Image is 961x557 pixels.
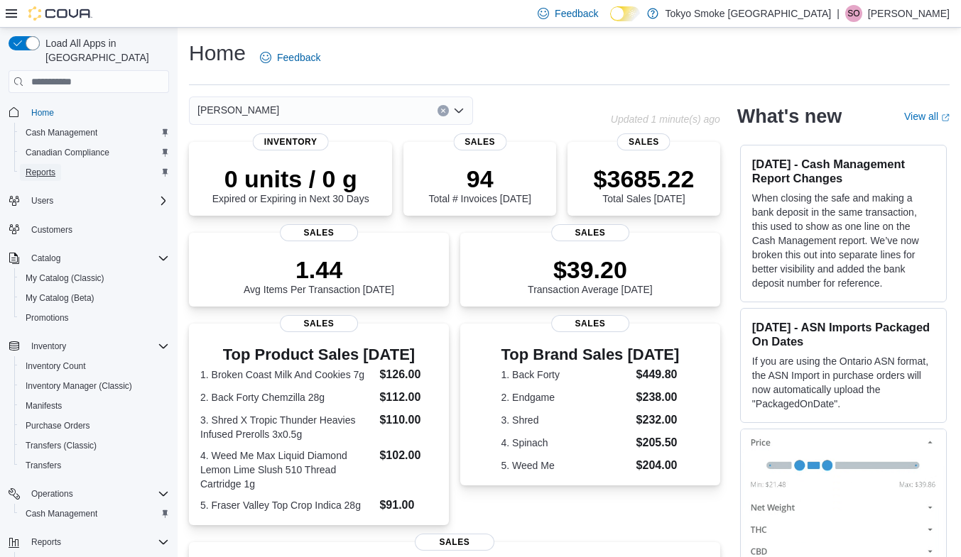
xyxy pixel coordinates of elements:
[26,272,104,284] span: My Catalog (Classic)
[20,358,92,375] a: Inventory Count
[453,133,506,150] span: Sales
[837,5,840,22] p: |
[20,270,110,287] a: My Catalog (Classic)
[253,133,329,150] span: Inventory
[20,289,100,307] a: My Catalog (Beta)
[14,162,175,182] button: Reports
[3,191,175,211] button: Users
[26,104,60,121] a: Home
[617,133,670,150] span: Sales
[14,504,175,524] button: Cash Management
[14,143,175,162] button: Canadian Compliance
[26,508,97,519] span: Cash Management
[501,390,631,404] dt: 2. Endgame
[277,50,320,65] span: Feedback
[20,437,102,454] a: Transfers (Classic)
[20,309,169,326] span: Promotions
[415,534,494,551] span: Sales
[31,195,53,206] span: Users
[20,397,169,414] span: Manifests
[200,498,374,512] dt: 5. Fraser Valley Top Crop Indica 28g
[20,124,103,141] a: Cash Management
[20,417,96,434] a: Purchase Orders
[31,341,66,352] span: Inventory
[501,413,631,427] dt: 3. Shred
[200,448,374,491] dt: 4. Weed Me Max Liquid Diamond Lemon Lime Slush 510 Thread Cartridge 1g
[20,289,169,307] span: My Catalog (Beta)
[189,39,246,67] h1: Home
[20,417,169,434] span: Purchase Orders
[20,377,169,395] span: Inventory Manager (Classic)
[20,457,169,474] span: Transfers
[501,436,631,450] dt: 4. Spinach
[200,413,374,441] dt: 3. Shred X Tropic Thunder Heavies Infused Prerolls 3x0.5g
[244,255,394,295] div: Avg Items Per Transaction [DATE]
[737,105,842,128] h2: What's new
[752,191,935,290] p: When closing the safe and making a bank deposit in the same transaction, this used to show as one...
[244,255,394,284] p: 1.44
[868,5,950,22] p: [PERSON_NAME]
[3,484,175,504] button: Operations
[594,165,695,204] div: Total Sales [DATE]
[379,389,437,406] dd: $112.00
[20,144,115,161] a: Canadian Compliance
[501,458,631,473] dt: 5. Weed Me
[501,368,631,382] dt: 1. Back Forty
[26,250,169,267] span: Catalog
[20,309,75,326] a: Promotions
[31,488,73,500] span: Operations
[14,416,175,436] button: Purchase Orders
[904,111,950,122] a: View allExternal link
[14,356,175,376] button: Inventory Count
[26,420,90,431] span: Purchase Orders
[26,338,72,355] button: Inventory
[3,101,175,122] button: Home
[26,292,94,304] span: My Catalog (Beta)
[528,255,653,295] div: Transaction Average [DATE]
[453,105,465,116] button: Open list of options
[20,437,169,454] span: Transfers (Classic)
[26,485,79,502] button: Operations
[20,144,169,161] span: Canadian Compliance
[428,165,531,193] p: 94
[528,255,653,284] p: $39.20
[20,124,169,141] span: Cash Management
[26,440,97,451] span: Transfers (Classic)
[14,396,175,416] button: Manifests
[551,224,629,241] span: Sales
[26,167,55,178] span: Reports
[26,192,59,209] button: Users
[666,5,832,22] p: Tokyo Smoke [GEOGRAPHIC_DATA]
[3,219,175,240] button: Customers
[379,366,437,383] dd: $126.00
[26,534,169,551] span: Reports
[610,6,640,21] input: Dark Mode
[752,354,935,411] p: If you are using the Ontario ASN format, the ASN Import in purchase orders will now automatically...
[379,447,437,464] dd: $102.00
[26,460,61,471] span: Transfers
[847,5,859,22] span: SO
[20,377,138,395] a: Inventory Manager (Classic)
[379,412,437,429] dd: $110.00
[31,536,61,548] span: Reports
[212,165,369,204] div: Expired or Expiring in Next 30 Days
[636,412,680,429] dd: $232.00
[428,165,531,204] div: Total # Invoices [DATE]
[26,221,78,238] a: Customers
[14,268,175,288] button: My Catalog (Classic)
[20,270,169,287] span: My Catalog (Classic)
[28,6,92,21] img: Cova
[14,376,175,396] button: Inventory Manager (Classic)
[26,127,97,138] span: Cash Management
[14,288,175,308] button: My Catalog (Beta)
[636,389,680,406] dd: $238.00
[636,366,680,383] dd: $449.80
[40,36,169,65] span: Load All Apps in [GEOGRAPHIC_DATA]
[20,164,61,181] a: Reports
[26,192,169,209] span: Users
[501,346,680,363] h3: Top Brand Sales [DATE]
[14,456,175,475] button: Transfers
[26,147,109,158] span: Canadian Compliance
[200,368,374,382] dt: 1. Broken Coast Milk And Cookies 7g
[611,114,720,125] p: Updated 1 minute(s) ago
